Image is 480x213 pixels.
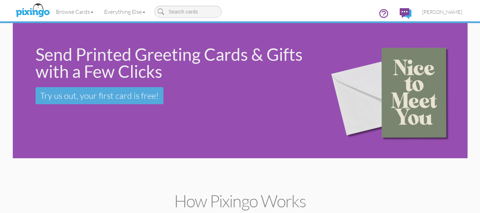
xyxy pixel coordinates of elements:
input: Search cards [154,6,222,18]
img: 15b0954d-2d2f-43ee-8fdb-3167eb028af9.png [320,25,465,157]
a: Browse Cards [50,3,99,21]
img: comments.svg [400,8,411,19]
img: pixingo logo [14,2,52,20]
a: [PERSON_NAME] [417,3,468,21]
a: Try us out, your first card is free! [36,87,163,104]
h2: How Pixingo works [25,192,455,211]
div: Send Printed Greeting Cards & Gifts with a Few Clicks [36,46,310,80]
span: Try us out, your first card is free! [40,90,159,101]
span: [PERSON_NAME] [422,9,462,15]
a: Everything Else [99,3,151,21]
